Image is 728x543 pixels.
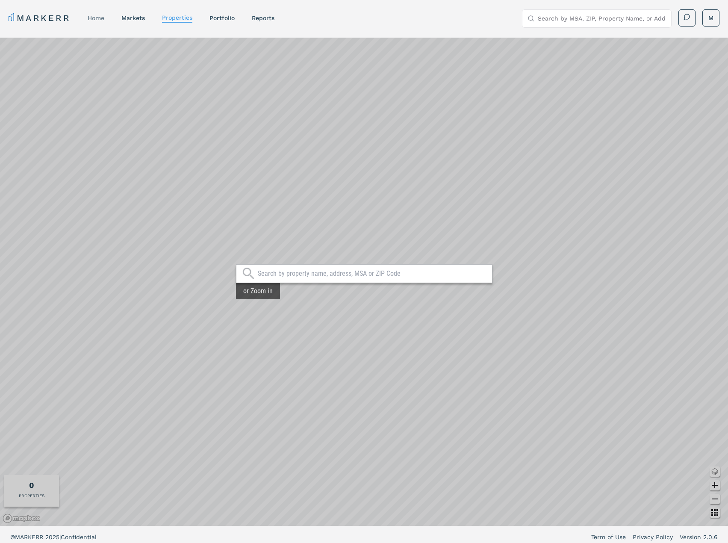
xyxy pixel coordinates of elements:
span: Confidential [61,534,97,540]
a: MARKERR [9,12,71,24]
a: reports [252,15,274,21]
a: Term of Use [591,533,626,541]
input: Search by MSA, ZIP, Property Name, or Address [538,10,666,27]
span: 2025 | [45,534,61,540]
input: Search by property name, address, MSA or ZIP Code [258,269,488,278]
button: Other options map button [710,508,720,518]
div: Total of properties [29,479,34,491]
span: M [708,14,713,22]
a: Version 2.0.6 [680,533,718,541]
span: MARKERR [15,534,45,540]
button: Zoom out map button [710,494,720,504]
span: © [10,534,15,540]
button: M [702,9,719,27]
a: home [88,15,104,21]
a: markets [121,15,145,21]
button: Change style map button [710,466,720,477]
a: Portfolio [209,15,235,21]
a: properties [162,14,192,21]
div: PROPERTIES [19,493,44,499]
a: Mapbox logo [3,513,40,523]
button: Zoom in map button [710,480,720,490]
a: Privacy Policy [633,533,673,541]
div: or Zoom in [236,283,280,299]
